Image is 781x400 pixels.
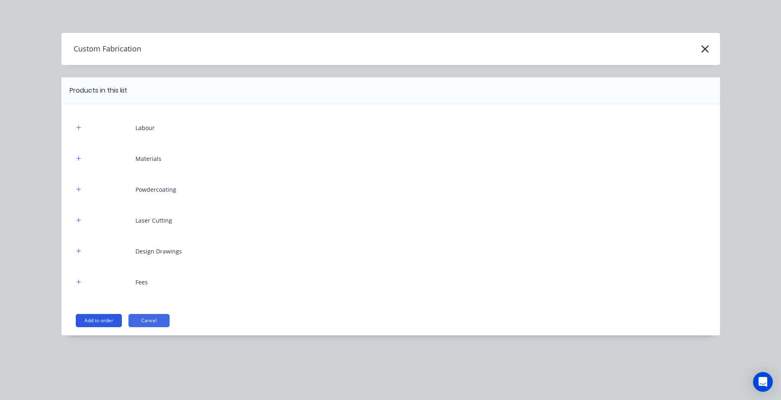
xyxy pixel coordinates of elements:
div: Products in this kit [70,86,127,95]
h4: Custom Fabrication [61,41,141,57]
div: Fees [135,278,148,286]
div: Design Drawings [135,247,182,256]
div: Open Intercom Messenger [753,372,773,392]
div: Materials [135,154,161,163]
div: Powdercoating [135,185,176,194]
div: Laser Cutting [135,216,172,225]
div: Labour [135,123,155,132]
button: Add to order [76,314,122,327]
button: Cancel [128,314,170,327]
